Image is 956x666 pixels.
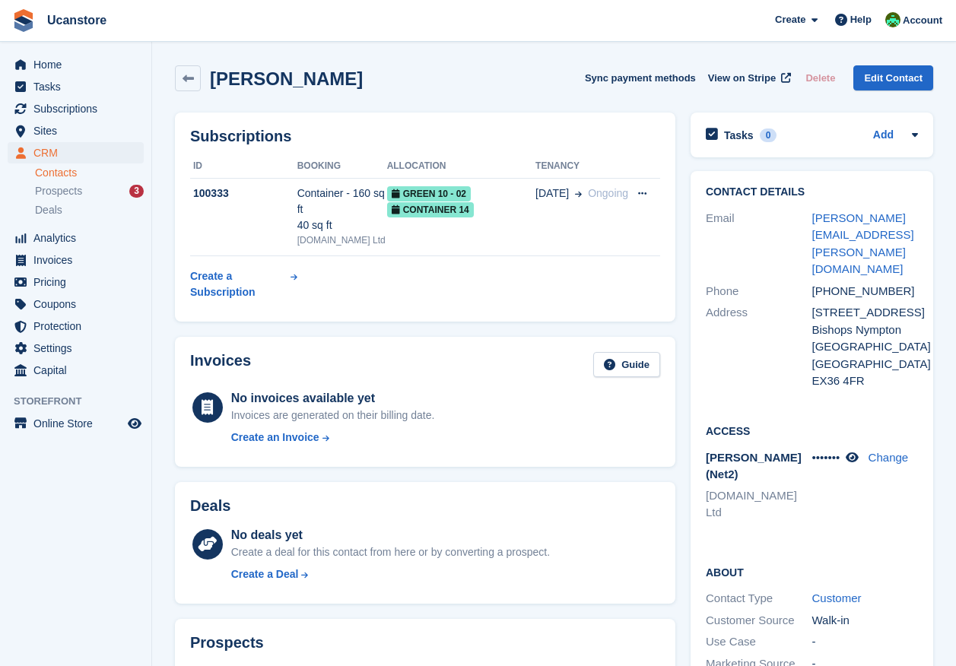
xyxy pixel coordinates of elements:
span: Deals [35,203,62,217]
a: Customer [812,591,862,604]
a: menu [8,54,144,75]
div: [STREET_ADDRESS] [812,304,919,322]
th: ID [190,154,297,179]
div: [PHONE_NUMBER] [812,283,919,300]
a: Create a Deal [231,566,550,582]
a: View on Stripe [702,65,794,90]
h2: Deals [190,497,230,515]
a: menu [8,271,144,293]
span: CRM [33,142,125,163]
img: stora-icon-8386f47178a22dfd0bd8f6a31ec36ba5ce8667c1dd55bd0f319d3a0aa187defe.svg [12,9,35,32]
a: Change [869,451,909,464]
h2: Contact Details [706,186,918,198]
span: Account [903,13,942,28]
div: Phone [706,283,812,300]
div: Email [706,210,812,278]
div: Create an Invoice [231,430,319,446]
a: Add [873,127,894,144]
a: Ucanstore [41,8,113,33]
a: Edit Contact [853,65,933,90]
h2: Access [706,423,918,438]
div: No deals yet [231,526,550,544]
span: [PERSON_NAME] (Net2) [706,451,802,481]
span: Sites [33,120,125,141]
div: Create a deal for this contact from here or by converting a prospect. [231,544,550,560]
a: Create an Invoice [231,430,435,446]
a: menu [8,76,144,97]
span: Capital [33,360,125,381]
span: Create [775,12,805,27]
span: Pricing [33,271,125,293]
button: Delete [799,65,841,90]
a: Deals [35,202,144,218]
div: Container - 160 sq ft 40 sq ft [297,186,387,233]
a: menu [8,413,144,434]
span: [DATE] [535,186,569,201]
span: Home [33,54,125,75]
a: menu [8,227,144,249]
div: No invoices available yet [231,389,435,408]
a: menu [8,98,144,119]
h2: Invoices [190,352,251,377]
span: Online Store [33,413,125,434]
div: Bishops Nympton [812,322,919,339]
div: - [812,633,919,651]
span: Subscriptions [33,98,125,119]
span: Ongoing [588,187,628,199]
h2: Tasks [724,128,754,142]
a: Preview store [125,414,144,433]
div: [GEOGRAPHIC_DATA] [812,338,919,356]
a: Contacts [35,166,144,180]
div: EX36 4FR [812,373,919,390]
div: Contact Type [706,590,812,607]
button: Sync payment methods [585,65,696,90]
div: Use Case [706,633,812,651]
div: 0 [760,128,777,142]
div: 3 [129,185,144,198]
span: Help [850,12,872,27]
th: Allocation [387,154,535,179]
th: Tenancy [535,154,628,179]
div: Customer Source [706,612,812,630]
div: [GEOGRAPHIC_DATA] [812,356,919,373]
a: menu [8,316,144,337]
a: menu [8,360,144,381]
div: Create a Subscription [190,268,287,300]
a: [PERSON_NAME][EMAIL_ADDRESS][PERSON_NAME][DOMAIN_NAME] [812,211,914,276]
a: menu [8,293,144,315]
span: Settings [33,338,125,359]
div: Walk-in [812,612,919,630]
a: menu [8,338,144,359]
a: menu [8,249,144,271]
div: Address [706,304,812,390]
div: [DOMAIN_NAME] Ltd [297,233,387,247]
span: ••••••• [812,451,840,464]
span: Prospects [35,184,82,198]
div: Create a Deal [231,566,299,582]
a: Guide [593,352,660,377]
span: Storefront [14,394,151,409]
a: menu [8,120,144,141]
img: Leanne Tythcott [885,12,900,27]
div: 100333 [190,186,297,201]
span: Invoices [33,249,125,271]
li: [DOMAIN_NAME] Ltd [706,487,812,522]
div: Invoices are generated on their billing date. [231,408,435,423]
span: Protection [33,316,125,337]
a: menu [8,142,144,163]
h2: Subscriptions [190,128,660,145]
h2: [PERSON_NAME] [210,68,363,89]
h2: Prospects [190,634,264,652]
span: Container 14 [387,202,474,217]
span: View on Stripe [708,71,776,86]
span: Coupons [33,293,125,315]
a: Create a Subscription [190,262,297,306]
h2: About [706,564,918,579]
span: Tasks [33,76,125,97]
span: Green 10 - 02 [387,186,471,201]
th: Booking [297,154,387,179]
a: Prospects 3 [35,183,144,199]
span: Analytics [33,227,125,249]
